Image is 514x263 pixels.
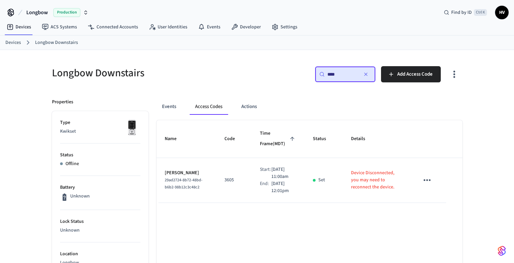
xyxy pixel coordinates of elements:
[26,8,48,17] span: Longbow
[226,21,266,33] a: Developer
[438,6,492,19] div: Find by IDCtrl K
[397,70,433,79] span: Add Access Code
[224,134,244,144] span: Code
[474,9,487,16] span: Ctrl K
[36,21,82,33] a: ACS Systems
[60,184,140,191] p: Battery
[165,169,208,177] p: [PERSON_NAME]
[60,227,140,234] p: Unknown
[271,166,297,180] p: [DATE] 11:00am
[351,134,374,144] span: Details
[451,9,472,16] span: Find by ID
[165,177,202,190] span: 29ad2724-8b72-48bd-b6b2-98b12c3c48c2
[60,128,140,135] p: Kwikset
[224,177,244,184] p: 3605
[82,21,143,33] a: Connected Accounts
[53,8,80,17] span: Production
[495,6,509,19] button: HV
[236,99,262,115] button: Actions
[351,169,403,191] p: Device Disconnected, you may need to reconnect the device.
[266,21,303,33] a: Settings
[260,128,297,150] span: Time Frame(MDT)
[318,177,325,184] p: Set
[1,21,36,33] a: Devices
[193,21,226,33] a: Events
[498,245,506,256] img: SeamLogoGradient.69752ec5.svg
[271,180,297,194] p: [DATE] 12:01pm
[5,39,21,46] a: Devices
[52,66,253,80] h5: Longbow Downstairs
[60,119,140,126] p: Type
[143,21,193,33] a: User Identities
[190,99,228,115] button: Access Codes
[52,99,73,106] p: Properties
[35,39,78,46] a: Longbow Downstairs
[313,134,335,144] span: Status
[124,119,140,136] img: Kwikset Halo Touchscreen Wifi Enabled Smart Lock, Polished Chrome, Front
[60,152,140,159] p: Status
[381,66,441,82] button: Add Access Code
[65,160,79,167] p: Offline
[165,134,185,144] span: Name
[60,218,140,225] p: Lock Status
[60,251,140,258] p: Location
[157,120,462,203] table: sticky table
[70,193,90,200] p: Unknown
[260,180,271,194] div: End:
[157,99,462,115] div: ant example
[157,99,182,115] button: Events
[260,166,271,180] div: Start:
